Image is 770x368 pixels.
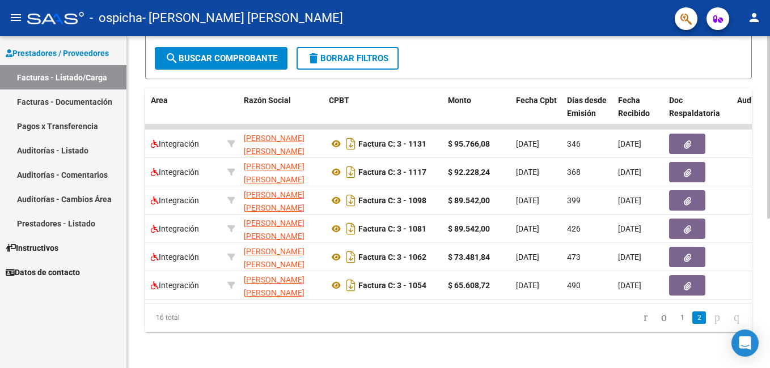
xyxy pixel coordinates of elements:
[638,311,653,324] a: go to first page
[567,168,581,177] span: 368
[358,224,426,233] strong: Factura C: 3 - 1081
[6,266,80,279] span: Datos de contacto
[448,224,490,233] strong: $ 89.542,00
[516,96,557,105] span: Fecha Cpbt
[6,242,58,254] span: Instructivos
[344,163,358,181] i: Descargar documento
[155,47,287,70] button: Buscar Comprobante
[709,311,725,324] a: go to next page
[165,52,179,65] mat-icon: search
[151,168,199,177] span: Integración
[567,224,581,233] span: 426
[516,168,539,177] span: [DATE]
[244,132,320,156] div: 27286794985
[729,311,744,324] a: go to last page
[344,135,358,153] i: Descargar documento
[151,96,168,105] span: Area
[344,276,358,294] i: Descargar documento
[448,168,490,177] strong: $ 92.228,24
[244,189,320,212] div: 27286794985
[618,168,641,177] span: [DATE]
[675,311,689,324] a: 1
[618,196,641,205] span: [DATE]
[448,281,490,290] strong: $ 65.608,72
[358,168,426,177] strong: Factura C: 3 - 1117
[567,281,581,290] span: 490
[516,281,539,290] span: [DATE]
[9,11,23,24] mat-icon: menu
[731,330,759,357] div: Open Intercom Messenger
[151,253,199,262] span: Integración
[562,88,614,138] datatable-header-cell: Días desde Emisión
[244,219,304,241] span: [PERSON_NAME] [PERSON_NAME]
[618,96,650,118] span: Fecha Recibido
[6,47,109,59] span: Prestadores / Proveedores
[151,139,199,148] span: Integración
[614,88,665,138] datatable-header-cell: Fecha Recibido
[358,196,426,205] strong: Factura C: 3 - 1098
[656,311,672,324] a: go to previous page
[516,253,539,262] span: [DATE]
[307,52,320,65] mat-icon: delete
[146,88,223,138] datatable-header-cell: Area
[165,53,277,63] span: Buscar Comprobante
[244,245,320,269] div: 27286794985
[618,253,641,262] span: [DATE]
[142,6,343,31] span: - [PERSON_NAME] [PERSON_NAME]
[358,139,426,148] strong: Factura C: 3 - 1131
[244,190,304,212] span: [PERSON_NAME] [PERSON_NAME]
[669,96,720,118] span: Doc Respaldatoria
[244,217,320,241] div: 27286794985
[665,88,733,138] datatable-header-cell: Doc Respaldatoria
[443,88,511,138] datatable-header-cell: Monto
[516,139,539,148] span: [DATE]
[151,281,199,290] span: Integración
[358,281,426,290] strong: Factura C: 3 - 1054
[516,224,539,233] span: [DATE]
[567,253,581,262] span: 473
[90,6,142,31] span: - ospicha
[145,303,265,332] div: 16 total
[244,275,304,297] span: [PERSON_NAME] [PERSON_NAME]
[244,273,320,297] div: 27286794985
[244,96,291,105] span: Razón Social
[692,311,706,324] a: 2
[511,88,562,138] datatable-header-cell: Fecha Cpbt
[344,220,358,238] i: Descargar documento
[448,139,490,148] strong: $ 95.766,08
[151,224,199,233] span: Integración
[618,224,641,233] span: [DATE]
[567,96,607,118] span: Días desde Emisión
[448,196,490,205] strong: $ 89.542,00
[448,253,490,262] strong: $ 73.481,84
[516,196,539,205] span: [DATE]
[344,191,358,209] i: Descargar documento
[618,281,641,290] span: [DATE]
[151,196,199,205] span: Integración
[239,88,324,138] datatable-header-cell: Razón Social
[307,53,388,63] span: Borrar Filtros
[244,247,304,269] span: [PERSON_NAME] [PERSON_NAME]
[747,11,761,24] mat-icon: person
[674,308,691,327] li: page 1
[329,96,349,105] span: CPBT
[691,308,708,327] li: page 2
[618,139,641,148] span: [DATE]
[324,88,443,138] datatable-header-cell: CPBT
[358,253,426,262] strong: Factura C: 3 - 1062
[448,96,471,105] span: Monto
[567,139,581,148] span: 346
[344,248,358,266] i: Descargar documento
[567,196,581,205] span: 399
[244,134,304,156] span: [PERSON_NAME] [PERSON_NAME]
[244,162,304,184] span: [PERSON_NAME] [PERSON_NAME]
[244,160,320,184] div: 27286794985
[297,47,399,70] button: Borrar Filtros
